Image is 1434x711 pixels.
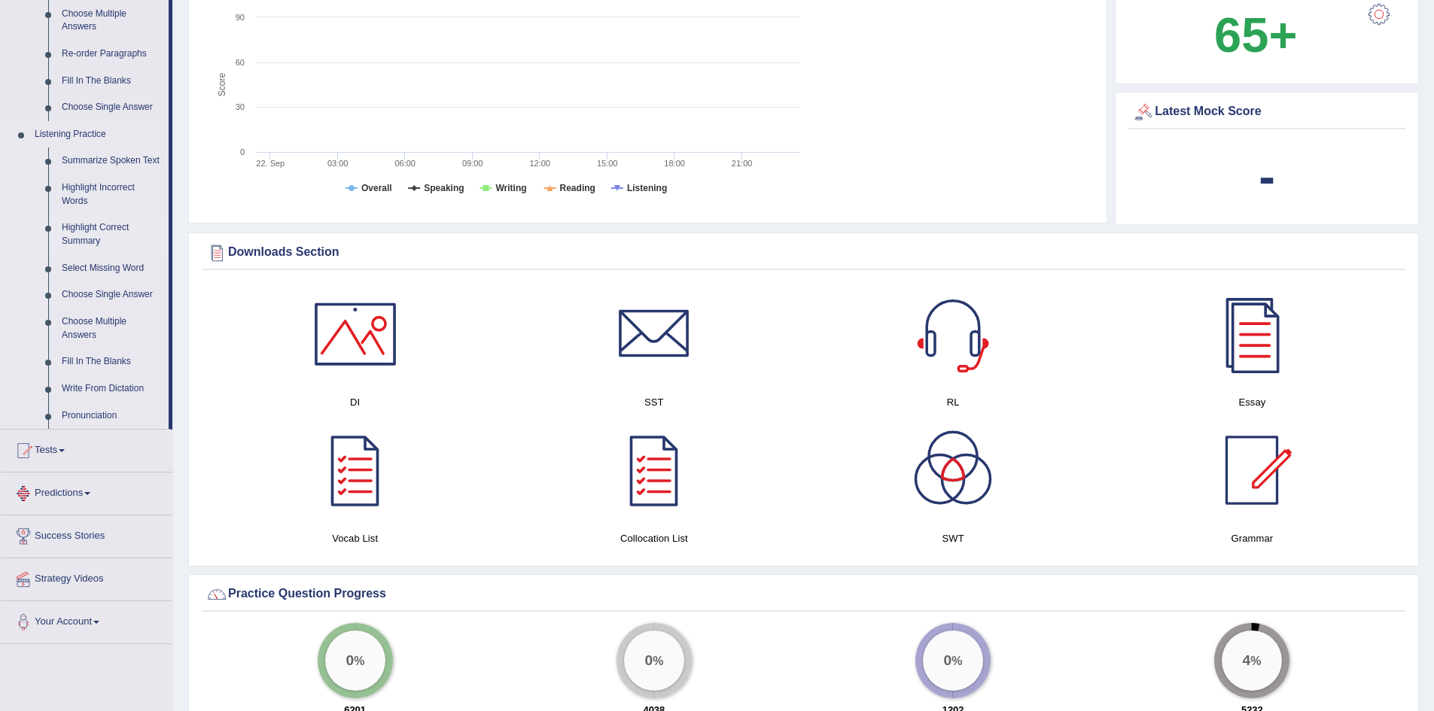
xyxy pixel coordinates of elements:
[55,308,169,348] a: Choose Multiple Answers
[495,183,526,193] tspan: Writing
[811,530,1095,546] h4: SWT
[597,159,618,168] text: 15:00
[1222,630,1282,691] div: %
[512,394,796,410] h4: SST
[236,58,245,67] text: 60
[1,558,172,596] a: Strategy Videos
[1,430,172,467] a: Tests
[732,159,753,168] text: 21:00
[462,159,483,168] text: 09:00
[512,530,796,546] h4: Collocation List
[923,630,983,691] div: %
[644,652,653,669] big: 0
[256,159,285,168] tspan: 22. Sep
[1132,101,1402,123] div: Latest Mock Score
[206,242,1402,264] div: Downloads Section
[55,94,169,121] a: Choose Single Answer
[1110,530,1394,546] h4: Grammar
[213,530,497,546] h4: Vocab List
[361,183,392,193] tspan: Overall
[55,255,169,282] a: Select Missing Word
[1110,394,1394,410] h4: Essay
[28,121,169,148] a: Listening Practice
[240,147,245,156] text: 0
[217,73,227,97] tspan: Score
[664,159,685,168] text: 18:00
[55,375,169,403] a: Write From Dictation
[560,183,595,193] tspan: Reading
[424,183,464,193] tspan: Speaking
[55,68,169,95] a: Fill In The Blanks
[394,159,416,168] text: 06:00
[624,630,684,691] div: %
[236,13,245,22] text: 90
[1259,149,1275,204] b: -
[327,159,349,168] text: 03:00
[529,159,550,168] text: 12:00
[325,630,385,691] div: %
[1,515,172,553] a: Success Stories
[55,214,169,254] a: Highlight Correct Summary
[55,348,169,375] a: Fill In The Blanks
[213,394,497,410] h4: DI
[944,652,952,669] big: 0
[55,1,169,41] a: Choose Multiple Answers
[206,583,1402,606] div: Practice Question Progress
[811,394,1095,410] h4: RL
[55,41,169,68] a: Re-order Paragraphs
[1,472,172,510] a: Predictions
[55,175,169,214] a: Highlight Incorrect Words
[55,147,169,175] a: Summarize Spoken Text
[55,281,169,308] a: Choose Single Answer
[236,102,245,111] text: 30
[55,403,169,430] a: Pronunciation
[1,601,172,639] a: Your Account
[1243,652,1251,669] big: 4
[1214,8,1297,62] b: 65+
[627,183,667,193] tspan: Listening
[346,652,354,669] big: 0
